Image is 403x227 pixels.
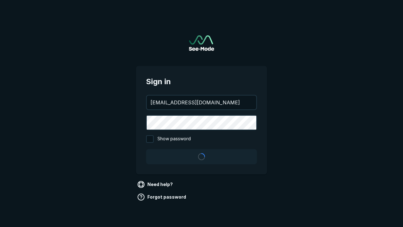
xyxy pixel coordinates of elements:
span: Show password [157,135,191,143]
span: Sign in [146,76,257,87]
img: See-Mode Logo [189,35,214,51]
input: your@email.com [147,96,256,109]
a: Go to sign in [189,35,214,51]
a: Forgot password [136,192,189,202]
a: Need help? [136,179,175,189]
